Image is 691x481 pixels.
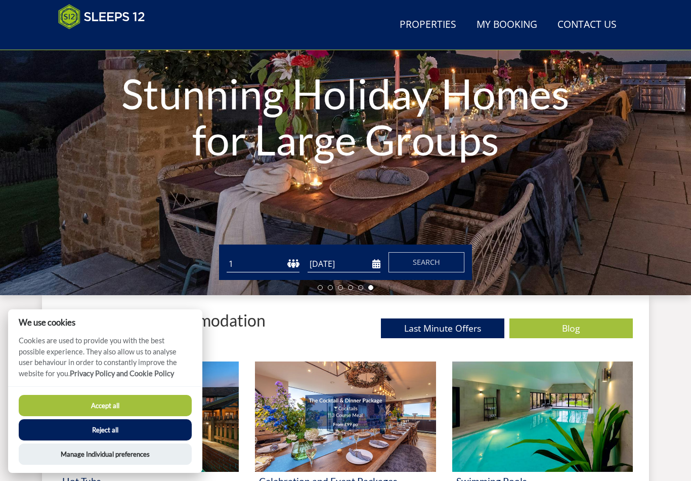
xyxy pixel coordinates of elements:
[472,14,541,36] a: My Booking
[70,369,174,378] a: Privacy Policy and Cookie Policy
[396,14,460,36] a: Properties
[58,4,145,29] img: Sleeps 12
[509,318,633,338] a: Blog
[19,444,192,465] button: Manage Individual preferences
[19,419,192,440] button: Reject all
[553,14,621,36] a: Contact Us
[8,335,202,386] p: Cookies are used to provide you with the best possible experience. They also allow us to analyse ...
[104,50,587,182] h1: Stunning Holiday Homes for Large Groups
[19,395,192,416] button: Accept all
[8,317,202,327] h2: We use cookies
[255,362,436,472] img: 'Celebration and Event Packages' - Large Group Accommodation Holiday Ideas
[53,35,159,44] iframe: Customer reviews powered by Trustpilot
[413,257,440,267] span: Search
[388,252,464,272] button: Search
[381,318,504,338] a: Last Minute Offers
[308,256,380,272] input: Arrival Date
[452,362,633,472] img: 'Swimming Pools' - Large Group Accommodation Holiday Ideas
